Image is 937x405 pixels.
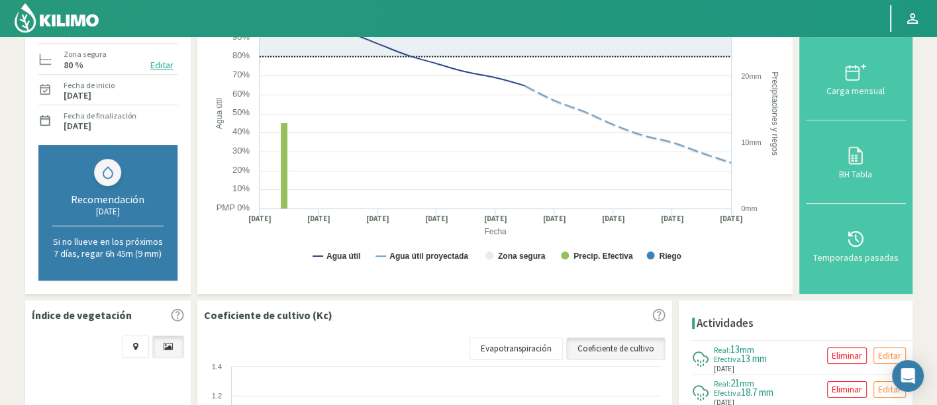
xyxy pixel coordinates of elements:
text: [DATE] [719,214,742,224]
text: Precipitaciones y riegos [770,71,779,156]
text: Agua útil [214,98,223,129]
div: Recomendación [52,193,164,206]
text: 80% [232,50,249,60]
text: [DATE] [601,214,624,224]
text: PMP 0% [216,202,250,212]
a: Evapotranspiración [469,337,563,360]
span: Efectiva [714,388,741,398]
text: 50% [232,107,249,117]
text: Zona segura [497,251,545,261]
p: Editar [878,348,901,363]
div: BH Tabla [810,169,902,179]
span: Real: [714,379,730,388]
span: 13 [730,343,740,355]
text: [DATE] [366,214,389,224]
label: 80 % [64,61,83,69]
text: 20mm [741,72,762,80]
text: 40% [232,126,249,136]
button: Temporadas pasadas [806,204,906,287]
text: 30% [232,146,249,156]
button: Carga mensual [806,37,906,120]
text: 60% [232,89,249,99]
div: Temporadas pasadas [810,253,902,262]
div: Carga mensual [810,86,902,95]
span: mm [740,377,754,389]
p: Coeficiente de cultivo (Kc) [204,307,332,323]
text: 10mm [741,138,762,146]
text: Riego [659,251,681,261]
label: [DATE] [64,122,91,130]
span: mm [740,343,754,355]
span: 21 [730,377,740,389]
text: [DATE] [307,214,330,224]
text: Agua útil proyectada [389,251,468,261]
label: [DATE] [64,91,91,100]
a: Coeficiente de cultivo [566,337,666,360]
text: 90% [232,32,249,42]
p: Si no llueve en los próximos 7 días, regar 6h 45m (9 mm) [52,236,164,259]
text: Fecha [484,227,507,236]
img: Kilimo [13,2,100,34]
button: Editar [873,381,906,398]
p: Eliminar [832,348,862,363]
p: Editar [878,382,901,397]
label: Fecha de inicio [64,79,115,91]
p: Eliminar [832,382,862,397]
label: Zona segura [64,48,107,60]
button: Editar [873,347,906,364]
text: 10% [232,183,249,193]
button: BH Tabla [806,120,906,204]
div: Open Intercom Messenger [892,360,924,392]
text: Precip. Efectiva [573,251,633,261]
text: 20% [232,165,249,175]
label: Fecha de finalización [64,110,136,122]
button: Eliminar [827,381,867,398]
text: [DATE] [424,214,448,224]
div: [DATE] [52,206,164,217]
text: 1.2 [211,392,221,400]
span: 13 mm [741,352,767,365]
span: Efectiva [714,354,741,364]
h4: Actividades [697,317,754,330]
button: Editar [146,58,177,73]
text: [DATE] [542,214,566,224]
p: Índice de vegetación [32,307,132,323]
span: 18.7 mm [741,386,773,398]
span: Real: [714,345,730,355]
text: 1.4 [211,363,221,371]
button: Eliminar [827,347,867,364]
span: [DATE] [714,363,734,375]
text: 70% [232,69,249,79]
text: [DATE] [248,214,271,224]
text: [DATE] [483,214,507,224]
text: [DATE] [660,214,683,224]
text: Agua útil [326,251,360,261]
text: 0mm [741,204,757,212]
label: 0 mm [64,30,86,38]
